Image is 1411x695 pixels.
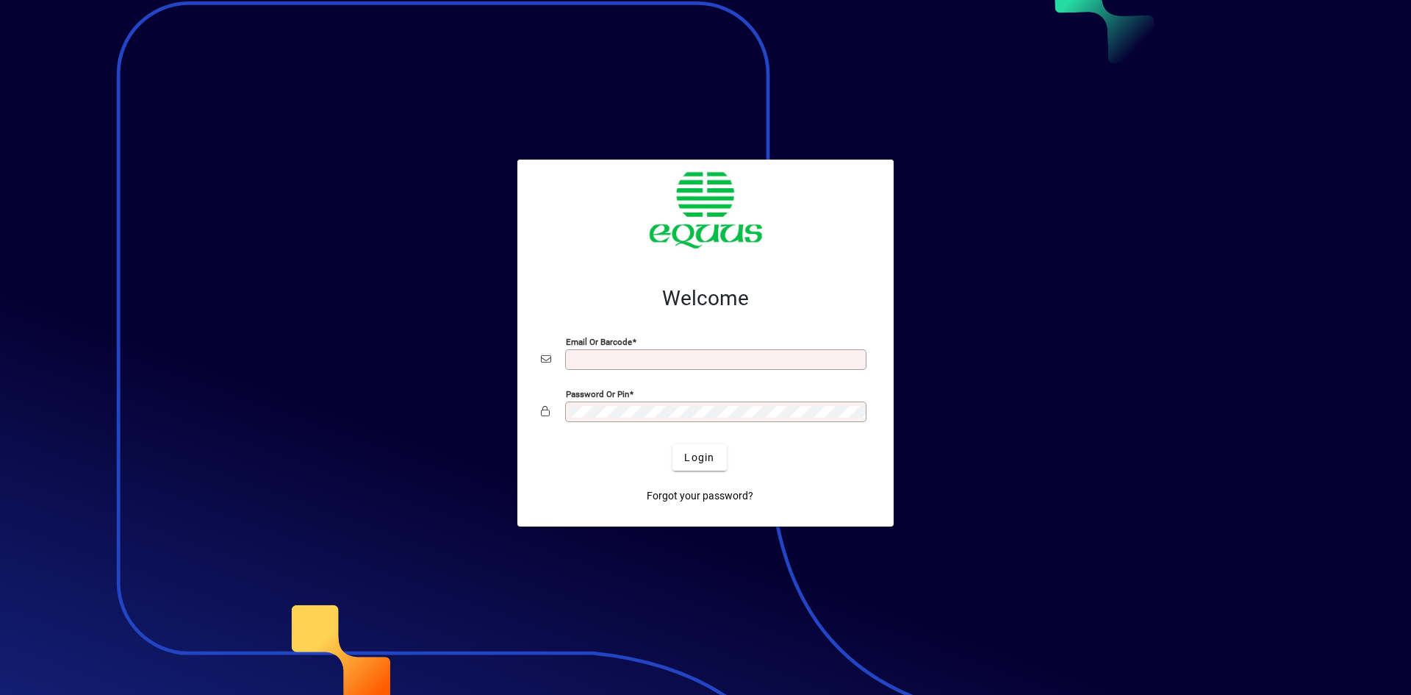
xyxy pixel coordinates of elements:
h2: Welcome [541,286,870,311]
span: Login [684,450,714,466]
span: Forgot your password? [647,488,753,504]
mat-label: Password or Pin [566,389,629,399]
a: Forgot your password? [641,482,759,509]
button: Login [672,444,726,471]
mat-label: Email or Barcode [566,337,632,347]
